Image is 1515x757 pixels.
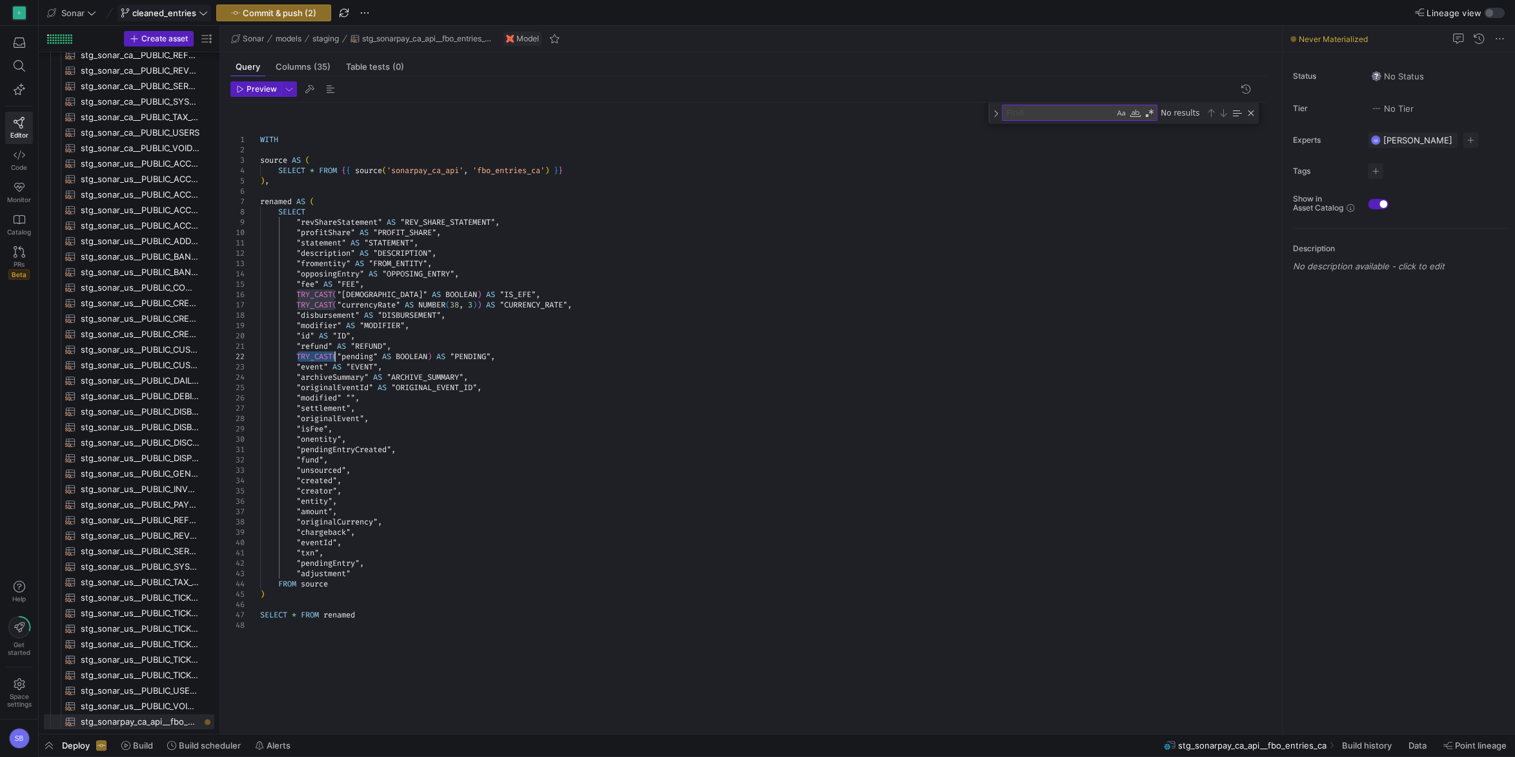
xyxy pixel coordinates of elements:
a: stg_sonar_us__PUBLIC_DISCOUNTS​​​​​​​​​​ [44,435,214,450]
a: stg_sonar_us__PUBLIC_SERVICES​​​​​​​​​​ [44,543,214,559]
span: stg_sonar_ca__PUBLIC_SERVICES​​​​​​​​​​ [81,79,199,94]
div: SB [9,728,30,749]
span: stg_sonar_us__PUBLIC_REVERSED_PAYMENTS​​​​​​​​​​ [81,528,199,543]
div: 18 [230,310,245,320]
span: PRs [14,260,25,268]
span: stg_sonar_us__PUBLIC_CREDIT_CARDS​​​​​​​​​​ [81,311,199,326]
div: Close (Escape) [1246,108,1256,118]
div: Press SPACE to select this row. [44,109,214,125]
span: stg_sonar_us__PUBLIC_ACCOUNT_ACCOUNT_GROUP​​​​​​​​​​ [81,156,199,171]
div: Use Regular Expression (Alt+R) [1143,107,1156,119]
span: AS [296,196,305,207]
span: Build [133,740,153,751]
span: AS [486,300,495,310]
span: stg_sonar_us__PUBLIC_GENERAL_LEDGER_CODES​​​​​​​​​​ [81,466,199,481]
span: stg_sonar_us__PUBLIC_BANK_ACCOUNT_PROCESSORS​​​​​​​​​​ [81,249,199,264]
span: ) [545,165,549,176]
div: Press SPACE to select this row. [44,63,214,78]
span: AS [360,227,369,238]
span: stg_sonar_us__PUBLIC_ACCOUNT_TYPES​​​​​​​​​​ [81,203,199,218]
button: staging [309,31,342,47]
span: stg_sonar_us__PUBLIC_TICKET_REPLIES​​​​​​​​​​ [81,637,199,652]
div: Press SPACE to select this row. [44,187,214,202]
span: , [436,227,441,238]
span: , [495,217,500,227]
span: "currencyRate" [337,300,400,310]
div: 7 [230,196,245,207]
span: stg_sonar_us__PUBLIC_INVOICES​​​​​​​​​​ [81,482,199,497]
span: No Tier [1371,103,1414,114]
span: AS [292,155,301,165]
div: 9 [230,217,245,227]
span: "ID" [332,331,351,341]
div: Press SPACE to select this row. [44,264,214,280]
a: stg_sonar_us__PUBLIC_ACCOUNT_STATUSES​​​​​​​​​​ [44,187,214,202]
a: stg_sonar_us__PUBLIC_TICKET_GROUPS​​​​​​​​​​ [44,621,214,636]
a: stg_sonar_us__PUBLIC_DAILY_AGGREGATE_VALUES​​​​​​​​​​ [44,373,214,388]
span: "CURRENCY_RATE" [500,300,567,310]
span: stg_sonar_us__PUBLIC_ADDRESSES​​​​​​​​​​ [81,234,199,249]
div: Press SPACE to select this row. [44,311,214,326]
span: "modifier" [296,320,341,331]
span: "opposingEntry" [296,269,364,279]
span: stg_sonar_us__PUBLIC_CREDIT_CARD_PROCESSORS​​​​​​​​​​ [81,296,199,311]
div: 8 [230,207,245,217]
span: Data [1408,740,1427,751]
span: stg_sonar_us__PUBLIC_DISBURSEMENT_DETAILS​​​​​​​​​​ [81,404,199,419]
div: Press SPACE to select this row. [44,295,214,311]
span: Table tests [346,63,404,71]
a: stg_sonar_us__PUBLIC_DISBURSEMENT_DETAILS​​​​​​​​​​ [44,404,214,419]
span: stg_sonar_us__PUBLIC_DAILY_AGGREGATE_VALUES​​​​​​​​​​ [81,373,199,388]
div: No results [1159,105,1204,121]
a: stg_sonar_ca__PUBLIC_REFUNDED_PAYMENTS​​​​​​​​​​ [44,47,214,63]
div: 2 [230,145,245,155]
span: stg_sonar_us__PUBLIC_TICKET_GROUPS​​​​​​​​​​ [81,621,199,636]
span: SELECT [278,207,305,217]
span: Alerts [267,740,290,751]
div: Press SPACE to select this row. [44,326,214,342]
span: } [554,165,558,176]
span: Preview [247,85,277,94]
span: renamed [260,196,292,207]
span: source [260,155,287,165]
a: stg_sonar_us__PUBLIC_ACCOUNT_TYPES​​​​​​​​​​ [44,202,214,218]
span: , [432,248,436,258]
a: stg_sonar_us__PUBLIC_ACCOUNT_ACCOUNT_GROUP​​​​​​​​​​ [44,156,214,171]
a: stg_sonar_us__PUBLIC_TAX_TRANSACTIONS​​​​​​​​​​ [44,574,214,590]
span: stg_sonar_us__PUBLIC_USERS​​​​​​​​​​ [81,683,199,698]
img: No tier [1371,103,1381,114]
span: stg_sonar_us__PUBLIC_TAX_TRANSACTIONS​​​​​​​​​​ [81,575,199,590]
div: Press SPACE to select this row. [44,218,214,233]
span: stg_sonar_us__PUBLIC_TICKET_TICKET_CATEGORY​​​​​​​​​​ [81,652,199,667]
a: stg_sonar_us__PUBLIC_INVOICES​​​​​​​​​​ [44,481,214,497]
span: "DISBURSEMENT" [378,310,441,320]
span: "STATEMENT" [364,238,414,248]
a: stg_sonar_us__PUBLIC_PAYMENTS​​​​​​​​​​ [44,497,214,512]
span: stg_sonar_us__PUBLIC_VOIDED_PAYMENTS​​​​​​​​​​ [81,699,199,714]
a: stg_sonar_us__PUBLIC_ADDRESSES​​​​​​​​​​ [44,233,214,249]
span: stg_sonar_us__PUBLIC_ACCOUNT_STATUSES​​​​​​​​​​ [81,187,199,202]
span: , [463,165,468,176]
a: stg_sonar_us__PUBLIC_BANK_ACCOUNTS​​​​​​​​​​ [44,264,214,280]
span: Create asset [141,34,188,43]
a: stg_sonar_ca__PUBLIC_USERS​​​​​​​​​​ [44,125,214,140]
span: stg_sonar_ca__PUBLIC_SYSTEM_SETTINGS​​​​​​​​​​ [81,94,199,109]
span: , [441,310,445,320]
span: source [355,165,382,176]
button: No statusNo Status [1368,68,1427,85]
span: stg_sonar_us__PUBLIC_ACCOUNTS​​​​​​​​​​ [81,218,199,233]
span: Catalog [7,228,31,236]
button: Sonar [44,5,99,21]
a: stg_sonar_us__PUBLIC_REFUNDED_PAYMENTS​​​​​​​​​​ [44,512,214,528]
span: , [459,300,463,310]
div: Match Case (Alt+C) [1115,107,1128,119]
span: AS [364,310,373,320]
span: ) [473,300,477,310]
div: Find in Selection (Alt+L) [1230,106,1244,120]
span: stg_sonar_us__PUBLIC_COMPANIES​​​​​​​​​​ [81,280,199,295]
button: Build [116,734,159,756]
span: stg_sonar_us__PUBLIC_BANK_ACCOUNTS​​​​​​​​​​ [81,265,199,280]
div: Press SPACE to select this row. [44,714,214,729]
span: Build history [1342,740,1392,751]
span: Sonar [243,34,264,43]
